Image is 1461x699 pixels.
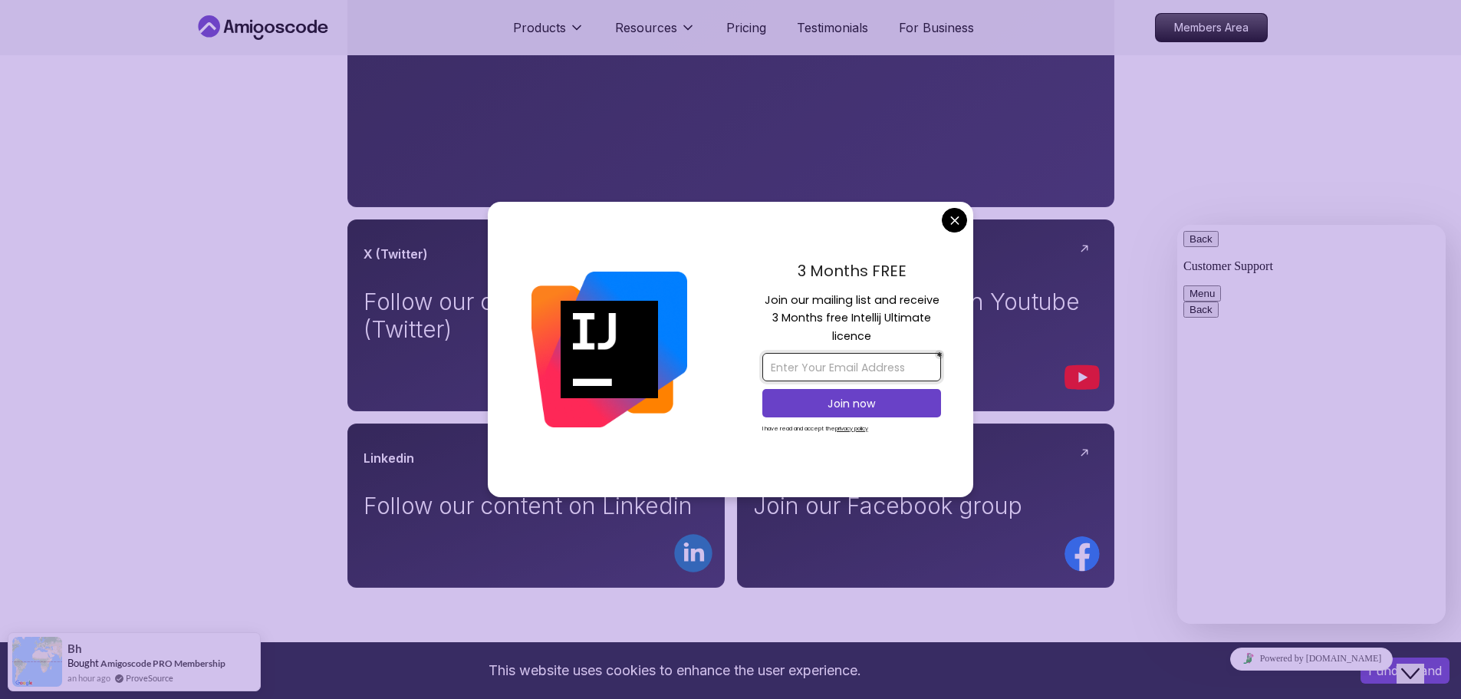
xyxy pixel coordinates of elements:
[737,424,1114,588] a: FacebookJoin our Facebook group
[12,654,1338,687] div: This website uses cookies to enhance the user experience.
[67,671,110,684] span: an hour ago
[126,671,173,684] a: ProveSource
[1397,638,1446,684] iframe: chat widget
[615,18,696,49] button: Resources
[1177,225,1446,624] iframe: chat widget
[513,18,566,37] p: Products
[726,18,766,37] a: Pricing
[12,637,62,687] img: provesource social proof notification image
[364,449,414,467] h3: Linkedin
[1155,13,1268,42] a: Members Area
[753,492,1098,519] p: Join our Facebook group
[364,492,709,519] p: Follow our content on Linkedin
[67,642,82,655] span: bh
[347,219,725,411] a: X (Twitter)Follow our content on X (Twitter)
[347,424,725,588] a: LinkedinFollow our content on Linkedin
[1156,14,1267,41] p: Members Area
[67,657,99,669] span: Bought
[100,658,225,669] a: Amigoscode PRO Membership
[615,18,677,37] p: Resources
[364,245,428,263] h3: X (Twitter)
[364,288,709,343] p: Follow our content on X (Twitter)
[899,18,974,37] a: For Business
[797,18,868,37] a: Testimonials
[1177,641,1446,676] iframe: chat widget
[513,18,584,49] button: Products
